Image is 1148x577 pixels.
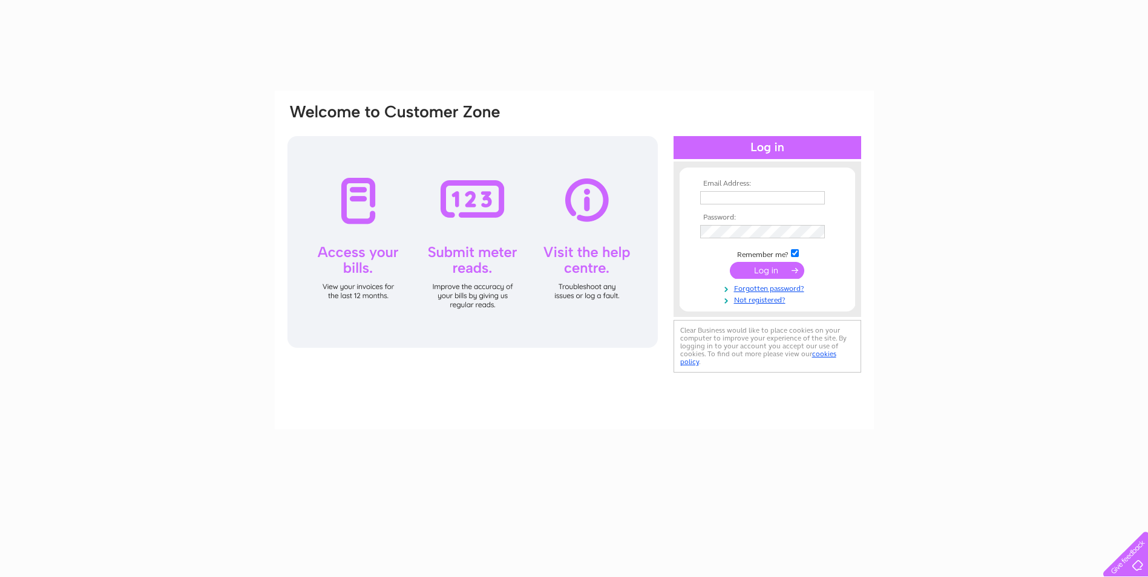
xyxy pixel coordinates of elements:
[697,214,838,222] th: Password:
[700,282,838,293] a: Forgotten password?
[674,320,861,373] div: Clear Business would like to place cookies on your computer to improve your experience of the sit...
[700,293,838,305] a: Not registered?
[680,350,836,366] a: cookies policy
[697,180,838,188] th: Email Address:
[730,262,804,279] input: Submit
[697,247,838,259] td: Remember me?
